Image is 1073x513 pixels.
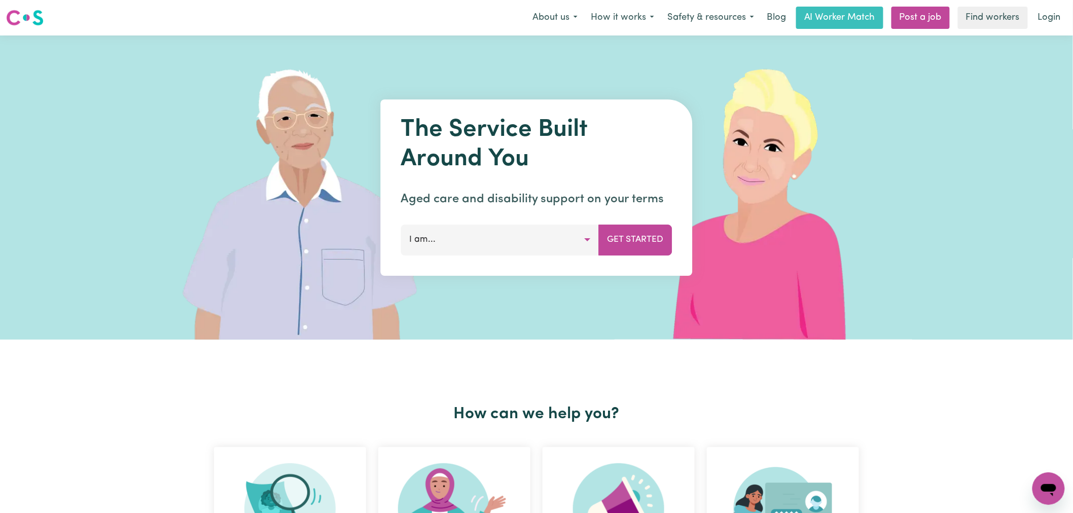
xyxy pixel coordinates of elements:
button: Safety & resources [661,7,761,28]
h2: How can we help you? [208,405,865,424]
button: I am... [401,225,599,255]
button: Get Started [599,225,672,255]
img: Careseekers logo [6,9,44,27]
button: How it works [584,7,661,28]
button: About us [526,7,584,28]
a: AI Worker Match [796,7,883,29]
a: Post a job [891,7,950,29]
a: Login [1032,7,1067,29]
a: Blog [761,7,792,29]
h1: The Service Built Around You [401,116,672,174]
p: Aged care and disability support on your terms [401,190,672,208]
a: Find workers [958,7,1028,29]
iframe: Button to launch messaging window [1032,472,1065,505]
a: Careseekers logo [6,6,44,29]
